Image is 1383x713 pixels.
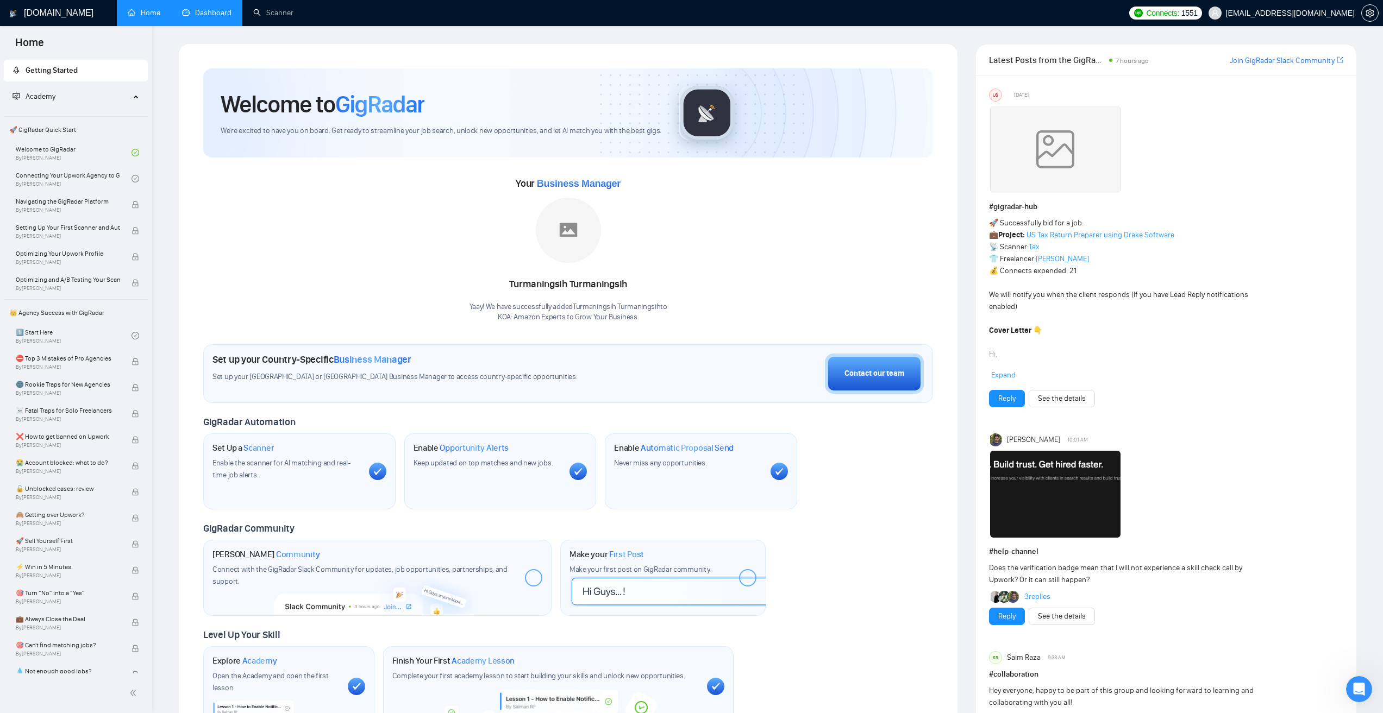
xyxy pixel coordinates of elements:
a: US Tax Return Preparer using Drake Software [1027,230,1174,239]
button: Contact our team [825,354,924,394]
span: 👑 Agency Success with GigRadar [5,302,147,324]
span: lock [132,619,139,626]
span: 🚀 Sell Yourself First [16,535,120,546]
span: lock [132,462,139,470]
span: 🔓 Unblocked cases: review [16,483,120,494]
span: By [PERSON_NAME] [16,390,120,396]
div: Does the verification badge mean that I will not experience a skill check call by Upwork? Or it c... [989,562,1272,586]
span: 9:33 AM [1048,653,1066,662]
a: See the details [1038,610,1086,622]
h1: Explore [212,655,277,666]
span: Opportunity Alerts [440,443,509,453]
button: Reply [989,608,1025,625]
span: 💼 Always Close the Deal [16,614,120,624]
span: lock [132,488,139,496]
span: Academy [26,92,55,101]
span: We're excited to have you on board. Get ready to streamline your job search, unlock new opportuni... [221,126,661,136]
span: check-circle [132,332,139,339]
strong: Cover Letter 👇 [989,326,1042,335]
li: Getting Started [4,60,148,81]
span: ❌ How to get banned on Upwork [16,431,120,442]
span: Saim Raza [1007,652,1041,664]
a: homeHome [128,8,160,17]
span: Expand [991,370,1016,380]
img: Toby Fox-Mason [1008,591,1020,603]
img: placeholder.png [536,198,601,263]
h1: Enable [614,443,734,453]
a: searchScanner [253,8,293,17]
span: Setting Up Your First Scanner and Auto-Bidder [16,222,120,233]
a: Connecting Your Upwork Agency to GigRadarBy[PERSON_NAME] [16,167,132,191]
span: Never miss any opportunities. [614,458,706,468]
span: First Post [609,549,644,560]
img: logo [9,5,17,22]
a: setting [1361,9,1379,17]
span: Level Up Your Skill [203,629,280,641]
div: Contact our team [844,368,904,380]
a: Welcome to GigRadarBy[PERSON_NAME] [16,141,132,165]
div: SR [990,652,1002,664]
span: lock [132,253,139,261]
a: [PERSON_NAME] [1036,254,1089,263]
img: F09EZLHMK8X-Screenshot%202025-09-16%20at%205.00.41%E2%80%AFpm.png [990,451,1121,538]
span: setting [1362,9,1378,17]
span: ☠️ Fatal Traps for Solo Freelancers [16,405,120,416]
span: Business Manager [537,178,621,189]
a: 3replies [1024,591,1050,602]
span: Business Manager [334,354,411,365]
a: Reply [998,610,1016,622]
h1: Set up your Country-Specific [212,354,411,365]
a: See the details [1038,393,1086,405]
a: Reply [998,393,1016,405]
img: Dima [991,591,1003,603]
span: lock [132,436,139,444]
a: Join GigRadar Slack Community [1230,55,1335,67]
span: Academy [12,92,55,101]
span: lock [132,671,139,678]
span: 7 hours ago [1116,57,1149,65]
h1: Welcome to [221,90,424,119]
span: By [PERSON_NAME] [16,259,120,266]
div: Turmaningsih Turmaningsih [470,275,667,294]
span: lock [132,566,139,574]
span: fund-projection-screen [12,92,20,100]
span: lock [132,540,139,548]
h1: Enable [414,443,509,453]
p: KOA: Amazon Experts to Grow Your Business . [470,312,667,323]
a: Tax [1029,242,1040,251]
span: lock [132,410,139,418]
span: lock [132,645,139,652]
img: upwork-logo.png [1134,9,1143,17]
span: By [PERSON_NAME] [16,520,120,527]
span: Make your first post on GigRadar community. [570,565,711,574]
span: lock [132,358,139,365]
span: GigRadar [335,90,424,119]
span: Community [276,549,320,560]
img: slackcommunity-bg.png [274,565,482,615]
span: GigRadar Automation [203,416,295,428]
h1: # gigradar-hub [989,201,1343,213]
span: ⚡ Win in 5 Minutes [16,561,120,572]
span: Connect with the GigRadar Slack Community for updates, job opportunities, partnerships, and support. [212,565,508,586]
h1: # collaboration [989,668,1343,680]
span: Keep updated on top matches and new jobs. [414,458,553,468]
a: 1️⃣ Start HereBy[PERSON_NAME] [16,324,132,348]
button: See the details [1029,608,1095,625]
span: Open the Academy and open the first lesson. [212,671,329,692]
span: 10:01 AM [1067,435,1088,445]
span: Enable the scanner for AI matching and real-time job alerts. [212,458,351,479]
span: lock [132,201,139,209]
img: Vlad [999,591,1011,603]
span: export [1337,55,1343,64]
span: By [PERSON_NAME] [16,468,120,475]
span: 😭 Account blocked: what to do? [16,457,120,468]
div: Yaay! We have successfully added Turmaningsih Turmaningsih to [470,302,667,323]
span: lock [132,227,139,235]
span: By [PERSON_NAME] [16,285,120,292]
img: gigradar-logo.png [680,86,734,140]
span: By [PERSON_NAME] [16,572,120,579]
span: By [PERSON_NAME] [16,624,120,631]
span: Your [516,178,621,190]
img: Toby Fox-Mason [990,433,1003,446]
span: By [PERSON_NAME] [16,546,120,553]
